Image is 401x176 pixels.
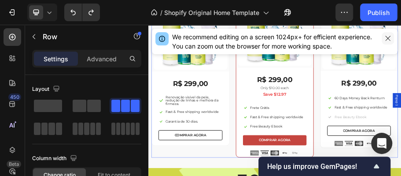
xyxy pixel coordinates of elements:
div: R$ 299,00 [198,104,331,125]
div: 450 [8,94,21,101]
p: Only $10.00 each [199,126,330,139]
p: Advanced [87,54,117,64]
div: We recommend editing on a screen 1024px+ for efficient experience. You can zoom out the browser f... [172,32,378,51]
div: Open Intercom Messenger [371,133,392,154]
div: Beta [7,161,21,168]
button: Show survey - Help us improve GemPages! [267,161,382,172]
div: Layout [32,83,62,95]
p: Renovação visível da pele, redução de linhas e melhora da firmeza. [36,148,154,169]
p: Settings [44,54,68,64]
button: Publish [360,4,397,21]
span: / [160,8,162,17]
iframe: Design area [148,25,401,176]
div: Column width [32,153,79,165]
div: Rich Text Editor. Editing area: main [35,147,155,170]
div: Undo/Redo [64,4,100,21]
p: Row [43,31,118,42]
p: Save $12.97 [199,140,330,151]
span: Shopify Original Home Template [164,8,259,17]
span: Help us improve GemPages! [267,162,371,171]
div: Publish [368,8,390,17]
